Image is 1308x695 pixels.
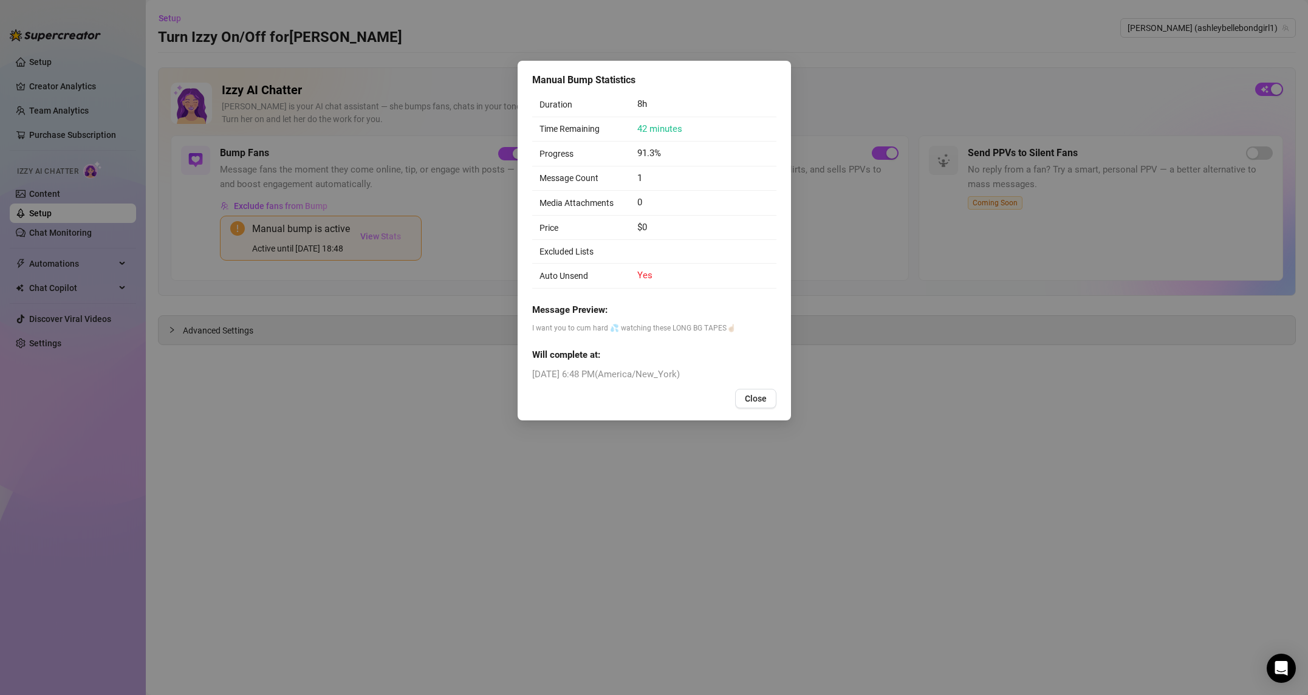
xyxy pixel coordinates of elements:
button: Close [735,389,776,408]
span: 91.3% [637,148,660,159]
td: Time Remaining [532,117,630,142]
span: I want you to cum hard 💦 watching these LONG BG TAPES☝🏼 [532,323,776,334]
span: 42 minutes [637,123,682,134]
span: Close [745,394,767,403]
td: Progress [532,142,630,166]
span: [DATE] 6:48 PM ( America/New_York ) [532,368,776,382]
td: Auto Unsend [532,264,630,289]
strong: Message Preview: [532,304,608,315]
strong: Will complete at: [532,349,600,360]
td: Excluded Lists [532,240,630,264]
span: $0 [637,222,646,233]
td: Duration [532,92,630,117]
td: Media Attachments [532,191,630,216]
span: 1 [637,173,642,183]
span: 8h [637,98,646,109]
span: Yes [637,270,652,281]
td: Message Count [532,166,630,191]
div: Manual Bump Statistics [532,73,776,87]
span: 0 [637,197,642,208]
div: Open Intercom Messenger [1267,654,1296,683]
td: Price [532,216,630,241]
